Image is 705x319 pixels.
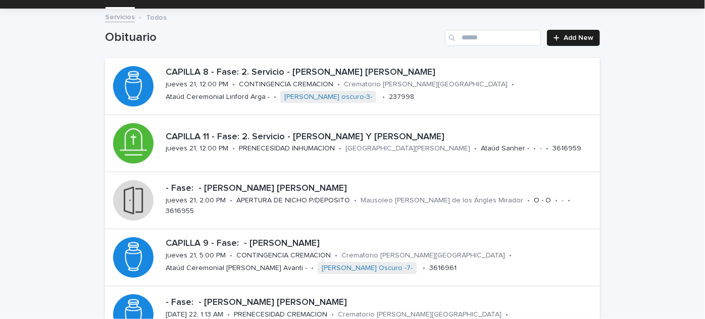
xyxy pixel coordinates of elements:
[166,183,596,194] p: - Fase: - [PERSON_NAME] [PERSON_NAME]
[234,310,327,319] p: PRENECESIDAD CREMACION
[166,238,596,249] p: CAPILLA 9 - Fase: - [PERSON_NAME]
[546,144,548,153] p: •
[547,30,600,46] a: Add New
[481,144,529,153] p: Ataúd Sanher -
[509,251,512,260] p: •
[423,264,425,273] p: •
[166,67,596,78] p: CAPILLA 8 - Fase: 2. Servicio - [PERSON_NAME] [PERSON_NAME]
[232,80,235,89] p: •
[512,80,514,89] p: •
[339,144,341,153] p: •
[568,196,570,205] p: •
[230,251,232,260] p: •
[552,144,581,153] p: 3616959
[166,196,226,205] p: jueves 21, 2:00 PM
[239,144,335,153] p: PRENECESIDAD INHUMACION
[166,93,270,101] p: Ataúd Ceremonial Linford Arga -
[105,229,600,286] a: CAPILLA 9 - Fase: - [PERSON_NAME]jueves 21, 5:00 PM•CONTINGENCIA CREMACION•Crematorio [PERSON_NAM...
[534,196,551,205] p: O - O
[345,144,470,153] p: [GEOGRAPHIC_DATA][PERSON_NAME]
[564,34,593,41] span: Add New
[533,144,536,153] p: •
[361,196,523,205] p: Mausoleo [PERSON_NAME] de los Ángles Mirador
[105,172,600,229] a: - Fase: - [PERSON_NAME] [PERSON_NAME]jueves 21, 2:00 PM•APERTURA DE NICHO P/DEPOSITO•Mausoleo [PE...
[166,264,307,273] p: Ataúd Ceremonial [PERSON_NAME] Avanti -
[344,80,508,89] p: Crematorio [PERSON_NAME][GEOGRAPHIC_DATA]
[540,144,542,153] p: -
[506,310,508,319] p: •
[527,196,530,205] p: •
[382,93,385,101] p: •
[331,310,334,319] p: •
[105,30,441,45] h1: Obituario
[232,144,235,153] p: •
[284,93,372,101] a: [PERSON_NAME] oscuro-3-
[166,251,226,260] p: jueves 21, 5:00 PM
[389,93,414,101] p: 237998
[166,207,194,216] p: 3616955
[322,264,413,273] a: [PERSON_NAME] Oscuro -7-
[236,196,350,205] p: APERTURA DE NICHO P/DEPOSITO
[311,264,314,273] p: •
[562,196,564,205] p: -
[230,196,232,205] p: •
[338,310,501,319] p: Crematorio [PERSON_NAME][GEOGRAPHIC_DATA]
[555,196,558,205] p: •
[341,251,505,260] p: Crematorio [PERSON_NAME][GEOGRAPHIC_DATA]
[474,144,477,153] p: •
[239,80,333,89] p: CONTINGENCIA CREMACION
[354,196,357,205] p: •
[337,80,340,89] p: •
[105,115,600,172] a: CAPILLA 11 - Fase: 2. Servicio - [PERSON_NAME] Y [PERSON_NAME]jueves 21, 12:00 PM•PRENECESIDAD IN...
[146,11,167,22] p: Todos
[105,58,600,115] a: CAPILLA 8 - Fase: 2. Servicio - [PERSON_NAME] [PERSON_NAME]jueves 21, 12:00 PM•CONTINGENCIA CREMA...
[105,11,135,22] a: Servicios
[166,132,596,143] p: CAPILLA 11 - Fase: 2. Servicio - [PERSON_NAME] Y [PERSON_NAME]
[227,310,230,319] p: •
[166,80,228,89] p: jueves 21, 12:00 PM
[445,30,541,46] input: Search
[166,144,228,153] p: jueves 21, 12:00 PM
[429,264,457,273] p: 3616961
[166,310,223,319] p: [DATE] 22, 1:13 AM
[236,251,331,260] p: CONTINGENCIA CREMACION
[274,93,276,101] p: •
[166,297,596,308] p: - Fase: - [PERSON_NAME] [PERSON_NAME]
[335,251,337,260] p: •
